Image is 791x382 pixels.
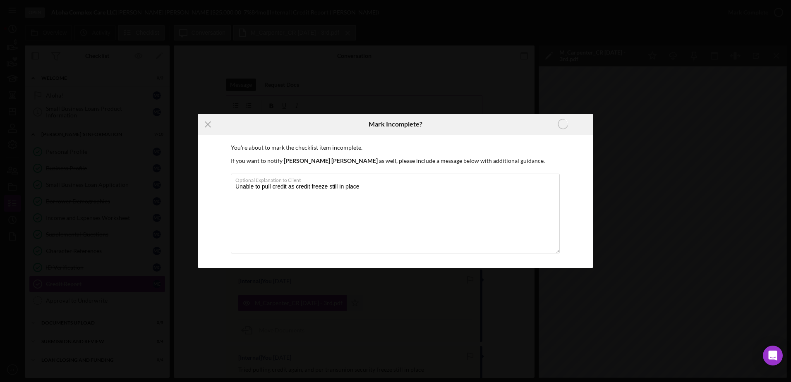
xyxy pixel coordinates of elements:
[763,346,783,365] div: Open Intercom Messenger
[231,174,560,253] textarea: Unable to pull credit as credit freeze still in place
[231,143,560,152] p: You're about to mark the checklist item incomplete.
[235,174,560,183] label: Optional Explanation to Client
[533,116,593,133] button: Marking Incomplete
[231,156,560,165] p: If you want to notify as well, please include a message below with additional guidance.
[369,120,422,128] h6: Mark Incomplete?
[284,157,378,164] b: [PERSON_NAME] [PERSON_NAME]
